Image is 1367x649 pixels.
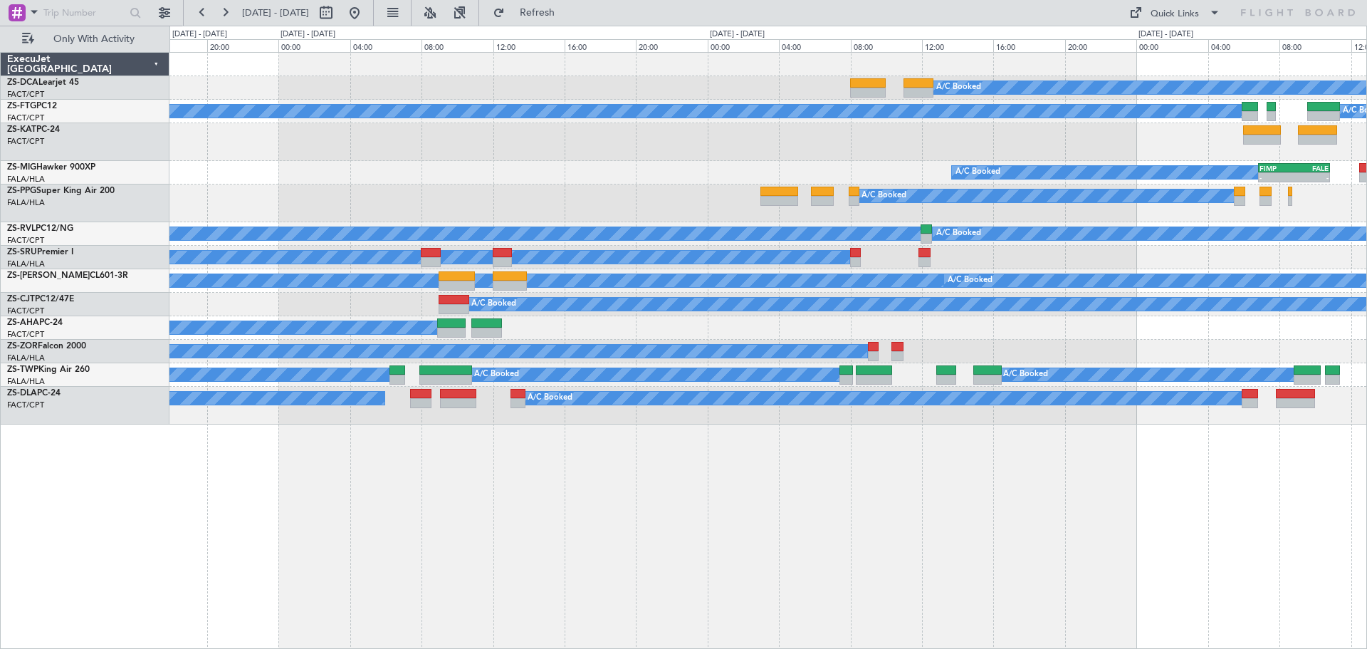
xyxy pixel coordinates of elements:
button: Refresh [486,1,572,24]
button: Only With Activity [16,28,154,51]
a: FACT/CPT [7,235,44,246]
a: FALA/HLA [7,197,45,208]
div: 20:00 [1065,39,1136,52]
div: 04:00 [350,39,421,52]
div: A/C Booked [936,223,981,244]
a: FACT/CPT [7,113,44,123]
a: ZS-DCALearjet 45 [7,78,79,87]
a: ZS-DLAPC-24 [7,389,61,398]
a: ZS-AHAPC-24 [7,318,63,327]
div: 04:00 [1208,39,1279,52]
div: [DATE] - [DATE] [172,28,227,41]
span: ZS-SRU [7,248,37,256]
span: ZS-ZOR [7,342,38,351]
div: A/C Booked [528,388,572,409]
div: [DATE] - [DATE] [1138,28,1193,41]
a: ZS-FTGPC12 [7,102,57,110]
div: [DATE] - [DATE] [710,28,765,41]
div: 00:00 [1136,39,1208,52]
div: Quick Links [1151,7,1199,21]
div: 16:00 [135,39,206,52]
a: ZS-[PERSON_NAME]CL601-3R [7,271,128,280]
a: ZS-PPGSuper King Air 200 [7,187,115,195]
div: [DATE] - [DATE] [281,28,335,41]
a: FALA/HLA [7,259,45,269]
div: 20:00 [207,39,278,52]
a: ZS-MIGHawker 900XP [7,163,95,172]
div: FALE [1294,164,1328,172]
a: ZS-KATPC-24 [7,125,60,134]
a: FACT/CPT [7,136,44,147]
div: 08:00 [1279,39,1351,52]
div: 08:00 [421,39,493,52]
div: A/C Booked [471,294,516,315]
span: ZS-AHA [7,318,39,327]
div: 08:00 [851,39,922,52]
a: FACT/CPT [7,306,44,316]
span: ZS-DLA [7,389,37,398]
div: A/C Booked [955,162,1000,183]
div: - [1294,173,1328,182]
a: FALA/HLA [7,174,45,185]
div: 04:00 [779,39,850,52]
div: A/C Booked [1003,364,1048,385]
span: Refresh [508,8,567,18]
span: ZS-RVL [7,224,36,233]
span: ZS-TWP [7,365,38,374]
div: A/C Booked [948,270,992,291]
div: 00:00 [708,39,779,52]
a: ZS-TWPKing Air 260 [7,365,90,374]
a: ZS-RVLPC12/NG [7,224,73,233]
a: ZS-SRUPremier I [7,248,73,256]
button: Quick Links [1122,1,1227,24]
a: FALA/HLA [7,353,45,363]
div: 12:00 [922,39,993,52]
div: 12:00 [493,39,565,52]
div: 00:00 [278,39,350,52]
a: FACT/CPT [7,89,44,100]
span: ZS-PPG [7,187,36,195]
div: A/C Booked [936,77,981,98]
a: FALA/HLA [7,376,45,387]
span: ZS-[PERSON_NAME] [7,271,90,280]
a: FACT/CPT [7,329,44,340]
span: [DATE] - [DATE] [242,6,309,19]
div: FIMP [1259,164,1294,172]
span: ZS-CJT [7,295,35,303]
span: ZS-DCA [7,78,38,87]
div: 16:00 [993,39,1064,52]
a: ZS-CJTPC12/47E [7,295,74,303]
a: ZS-ZORFalcon 2000 [7,342,86,351]
div: - [1259,173,1294,182]
span: ZS-KAT [7,125,36,134]
span: Only With Activity [37,34,150,44]
div: 16:00 [565,39,636,52]
span: ZS-FTG [7,102,36,110]
input: Trip Number [43,2,125,24]
div: A/C Booked [861,185,906,207]
div: A/C Booked [474,364,519,385]
a: FACT/CPT [7,400,44,410]
span: ZS-MIG [7,163,36,172]
div: 20:00 [636,39,707,52]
